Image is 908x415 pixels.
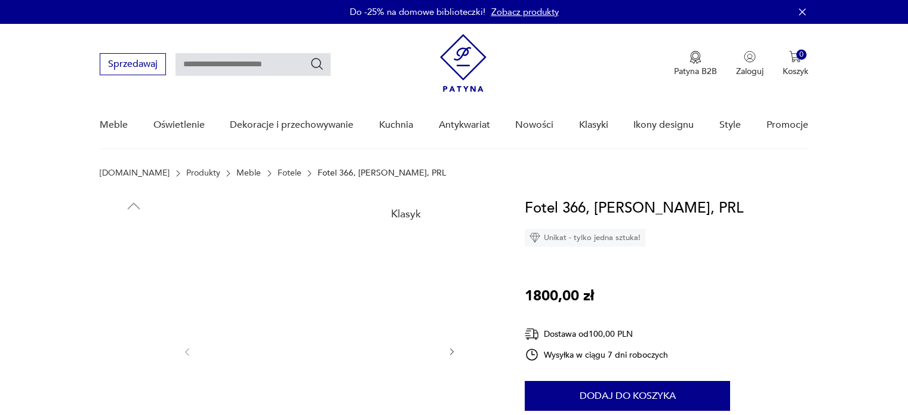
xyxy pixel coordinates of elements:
img: Ikonka użytkownika [744,51,756,63]
img: Ikona dostawy [525,327,539,342]
div: Unikat - tylko jedna sztuka! [525,229,645,247]
p: Zaloguj [736,66,764,77]
button: Sprzedawaj [100,53,166,75]
a: Sprzedawaj [100,61,166,69]
h1: Fotel 366, [PERSON_NAME], PRL [525,197,743,220]
img: Patyna - sklep z meblami i dekoracjami vintage [440,34,487,92]
a: Dekoracje i przechowywanie [230,102,353,148]
a: Klasyki [579,102,608,148]
div: Dostawa od 100,00 PLN [525,327,668,342]
button: Szukaj [310,57,324,71]
p: Fotel 366, [PERSON_NAME], PRL [318,168,446,178]
img: Zdjęcie produktu Fotel 366, Chierowski, PRL [100,221,168,289]
div: Wysyłka w ciągu 7 dni roboczych [525,348,668,362]
a: Nowości [515,102,553,148]
p: Koszyk [783,66,808,77]
a: Meble [236,168,261,178]
img: Zdjęcie produktu Fotel 366, Chierowski, PRL [100,297,168,365]
img: Ikona koszyka [789,51,801,63]
a: Oświetlenie [153,102,205,148]
img: Ikona diamentu [530,232,540,243]
a: Ikony designu [633,102,694,148]
a: Zobacz produkty [491,6,559,18]
a: Promocje [767,102,808,148]
a: Ikona medaluPatyna B2B [674,51,717,77]
a: Kuchnia [379,102,413,148]
a: Produkty [186,168,220,178]
a: Meble [100,102,128,148]
img: Ikona medalu [690,51,701,64]
button: 0Koszyk [783,51,808,77]
button: Patyna B2B [674,51,717,77]
button: Dodaj do koszyka [525,381,730,411]
div: Klasyk [384,202,428,227]
a: Antykwariat [439,102,490,148]
a: [DOMAIN_NAME] [100,168,170,178]
div: 0 [796,50,807,60]
p: Patyna B2B [674,66,717,77]
p: 1800,00 zł [525,285,594,308]
p: Do -25% na domowe biblioteczki! [350,6,485,18]
a: Style [719,102,741,148]
button: Zaloguj [736,51,764,77]
a: Fotele [278,168,301,178]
